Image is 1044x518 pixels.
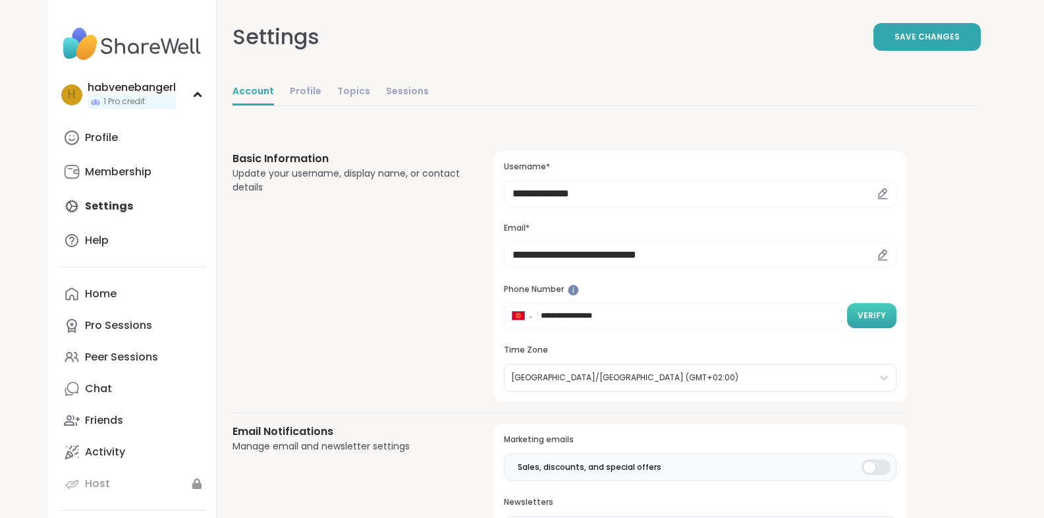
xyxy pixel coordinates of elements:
a: Host [59,468,206,500]
span: 1 Pro credit [103,96,145,107]
div: habvenebangerl [88,80,176,95]
a: Friends [59,405,206,436]
div: Update your username, display name, or contact details [233,167,462,194]
h3: Basic Information [233,151,462,167]
iframe: Spotlight [568,285,579,296]
div: Home [85,287,117,301]
div: Profile [85,130,118,145]
a: Profile [59,122,206,154]
a: Peer Sessions [59,341,206,373]
div: Friends [85,413,123,428]
span: Verify [858,310,886,322]
a: Membership [59,156,206,188]
a: Home [59,278,206,310]
h3: Phone Number [504,284,896,295]
a: Profile [290,79,321,105]
img: ShareWell Nav Logo [59,21,206,67]
a: Pro Sessions [59,310,206,341]
a: Account [233,79,274,105]
div: Membership [85,165,151,179]
div: Settings [233,21,319,53]
h3: Newsletters [504,497,896,508]
a: Chat [59,373,206,405]
div: Peer Sessions [85,350,158,364]
button: Save Changes [873,23,981,51]
div: Chat [85,382,112,396]
div: Activity [85,445,125,459]
h3: Time Zone [504,345,896,356]
h3: Email Notifications [233,424,462,440]
div: Manage email and newsletter settings [233,440,462,453]
div: Help [85,233,109,248]
h3: Email* [504,223,896,234]
h3: Username* [504,161,896,173]
span: Sales, discounts, and special offers [518,461,661,473]
button: Verify [847,303,896,328]
div: Pro Sessions [85,318,152,333]
a: Sessions [386,79,429,105]
a: Help [59,225,206,256]
a: Activity [59,436,206,468]
span: h [68,86,75,103]
a: Topics [337,79,370,105]
span: Save Changes [894,31,960,43]
div: Host [85,476,110,491]
h3: Marketing emails [504,434,896,446]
